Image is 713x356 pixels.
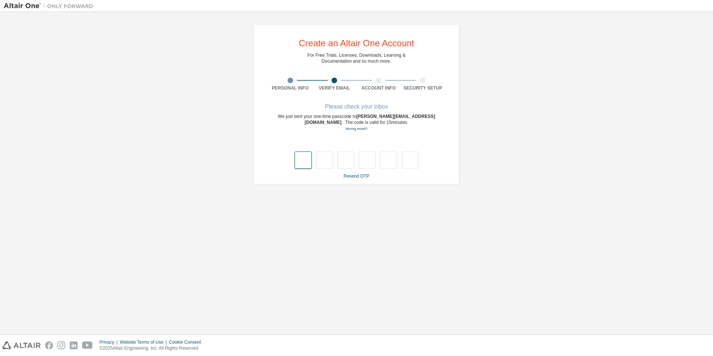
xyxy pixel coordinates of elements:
[100,345,205,352] p: © 2025 Altair Engineering, Inc. All Rights Reserved.
[2,341,41,349] img: altair_logo.svg
[356,85,401,91] div: Account Info
[45,341,53,349] img: facebook.svg
[82,341,93,349] img: youtube.svg
[268,85,312,91] div: Personal Info
[345,127,367,131] a: Go back to the registration form
[120,339,169,345] div: Website Terms of Use
[268,113,445,132] div: We just sent your one-time passcode to . The code is valid for 15 minutes.
[169,339,205,345] div: Cookie Consent
[100,339,120,345] div: Privacy
[305,114,435,125] span: [PERSON_NAME][EMAIL_ADDRESS][DOMAIN_NAME]
[268,104,445,109] div: Please check your inbox
[308,52,406,64] div: For Free Trials, Licenses, Downloads, Learning & Documentation and so much more.
[343,174,369,179] a: Resend OTP
[401,85,445,91] div: Security Setup
[312,85,357,91] div: Verify Email
[70,341,78,349] img: linkedin.svg
[57,341,65,349] img: instagram.svg
[4,2,97,10] img: Altair One
[299,39,414,48] div: Create an Altair One Account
